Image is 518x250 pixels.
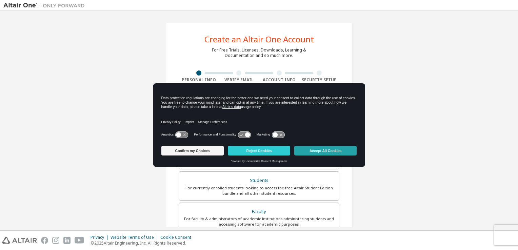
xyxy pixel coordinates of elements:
[2,237,37,244] img: altair_logo.svg
[91,235,111,240] div: Privacy
[183,176,335,185] div: Students
[75,237,84,244] img: youtube.svg
[212,47,306,58] div: For Free Trials, Licenses, Downloads, Learning & Documentation and so much more.
[183,207,335,216] div: Faculty
[299,77,340,83] div: Security Setup
[204,35,314,43] div: Create an Altair One Account
[91,240,195,246] p: © 2025 Altair Engineering, Inc. All Rights Reserved.
[183,185,335,196] div: For currently enrolled students looking to access the free Altair Student Edition bundle and all ...
[219,77,259,83] div: Verify Email
[111,235,160,240] div: Website Terms of Use
[259,77,299,83] div: Account Info
[160,235,195,240] div: Cookie Consent
[41,237,48,244] img: facebook.svg
[52,237,59,244] img: instagram.svg
[183,216,335,227] div: For faculty & administrators of academic institutions administering students and accessing softwa...
[3,2,88,9] img: Altair One
[63,237,71,244] img: linkedin.svg
[179,77,219,83] div: Personal Info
